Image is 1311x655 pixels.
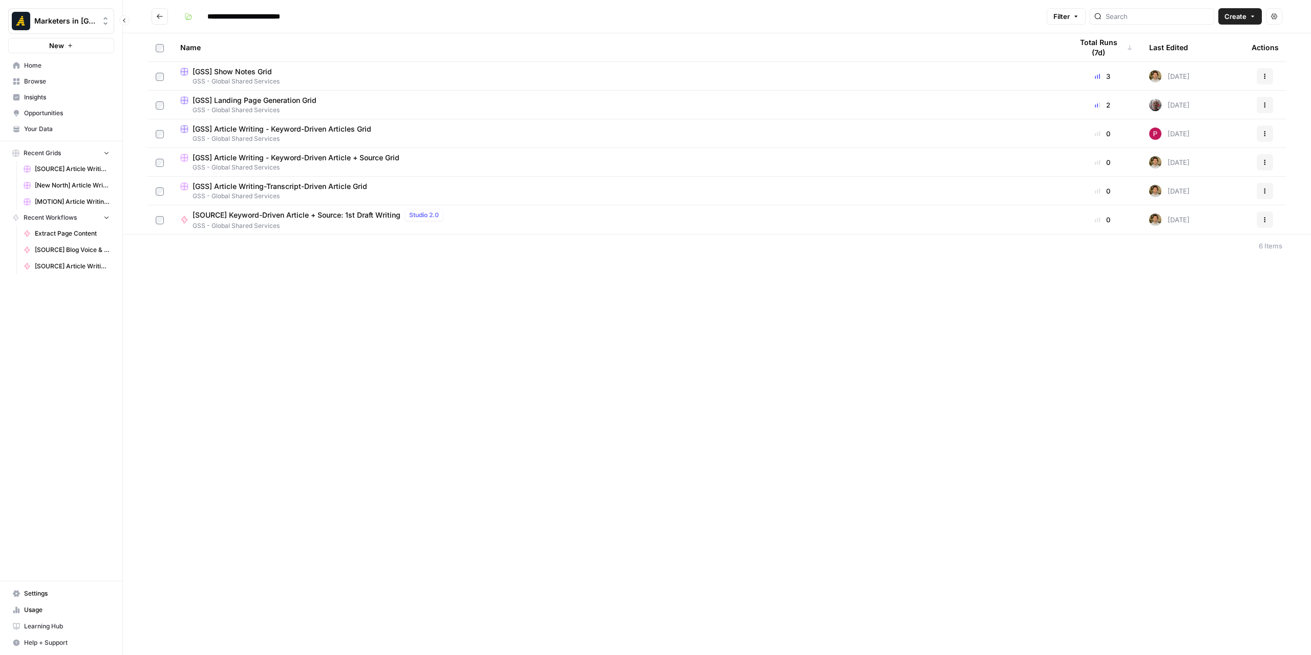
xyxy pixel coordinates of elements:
[24,93,110,102] span: Insights
[24,213,77,222] span: Recent Workflows
[1047,8,1086,25] button: Filter
[1224,11,1246,22] span: Create
[1072,100,1133,110] div: 2
[193,67,272,77] span: [GSS] Show Notes Grid
[1149,185,1161,197] img: 5zyzjh3tw4s3l6pe5wy4otrd1hyg
[1072,215,1133,225] div: 0
[8,121,114,137] a: Your Data
[1149,214,1190,226] div: [DATE]
[180,134,1056,143] span: GSS - Global Shared Services
[8,8,114,34] button: Workspace: Marketers in Demand
[1149,99,1190,111] div: [DATE]
[1149,185,1190,197] div: [DATE]
[1149,128,1190,140] div: [DATE]
[1149,70,1190,82] div: [DATE]
[180,105,1056,115] span: GSS - Global Shared Services
[180,77,1056,86] span: GSS - Global Shared Services
[180,33,1056,61] div: Name
[1072,186,1133,196] div: 0
[180,192,1056,201] span: GSS - Global Shared Services
[180,95,1056,115] a: [GSS] Landing Page Generation GridGSS - Global Shared Services
[8,73,114,90] a: Browse
[34,16,96,26] span: Marketers in [GEOGRAPHIC_DATA]
[8,145,114,161] button: Recent Grids
[24,77,110,86] span: Browse
[152,8,168,25] button: Go back
[1053,11,1070,22] span: Filter
[8,57,114,74] a: Home
[35,229,110,238] span: Extract Page Content
[1106,11,1210,22] input: Search
[12,12,30,30] img: Marketers in Demand Logo
[1149,70,1161,82] img: 5zyzjh3tw4s3l6pe5wy4otrd1hyg
[180,163,1056,172] span: GSS - Global Shared Services
[35,181,110,190] span: [New North] Article Writing-Transcript-Driven Article Grid
[1072,129,1133,139] div: 0
[409,210,439,220] span: Studio 2.0
[180,124,1056,143] a: [GSS] Article Writing - Keyword-Driven Articles GridGSS - Global Shared Services
[49,40,64,51] span: New
[1072,157,1133,167] div: 0
[19,194,114,210] a: [MOTION] Article Writing-Transcript-Driven Article Grid
[180,153,1056,172] a: [GSS] Article Writing - Keyword-Driven Article + Source GridGSS - Global Shared Services
[1149,156,1161,168] img: 5zyzjh3tw4s3l6pe5wy4otrd1hyg
[35,245,110,255] span: [SOURCE] Blog Voice & Tone Guidelines
[8,89,114,105] a: Insights
[8,602,114,618] a: Usage
[19,242,114,258] a: [SOURCE] Blog Voice & Tone Guidelines
[193,210,400,220] span: [SOURCE] Keyword-Driven Article + Source: 1st Draft Writing
[24,149,61,158] span: Recent Grids
[1149,33,1188,61] div: Last Edited
[35,197,110,206] span: [MOTION] Article Writing-Transcript-Driven Article Grid
[19,161,114,177] a: [SOURCE] Article Writing-Transcript-Driven Article Grid
[1072,33,1133,61] div: Total Runs (7d)
[180,181,1056,201] a: [GSS] Article Writing-Transcript-Driven Article GridGSS - Global Shared Services
[8,585,114,602] a: Settings
[24,605,110,615] span: Usage
[24,638,110,647] span: Help + Support
[1072,71,1133,81] div: 3
[19,177,114,194] a: [New North] Article Writing-Transcript-Driven Article Grid
[19,225,114,242] a: Extract Page Content
[24,589,110,598] span: Settings
[193,95,316,105] span: [GSS] Landing Page Generation Grid
[24,124,110,134] span: Your Data
[35,164,110,174] span: [SOURCE] Article Writing-Transcript-Driven Article Grid
[193,221,448,230] span: GSS - Global Shared Services
[8,38,114,53] button: New
[193,153,399,163] span: [GSS] Article Writing - Keyword-Driven Article + Source Grid
[1149,99,1161,111] img: k359621sgpvx7k4tfxpkx3a8oh55
[1149,128,1161,140] img: hxiazsy0ui0l8vjtjddbuo33fzgx
[35,262,110,271] span: [SOURCE] Article Writing - Transcript-Driven Articles
[8,618,114,635] a: Learning Hub
[1218,8,1262,25] button: Create
[8,635,114,651] button: Help + Support
[24,61,110,70] span: Home
[180,209,1056,230] a: [SOURCE] Keyword-Driven Article + Source: 1st Draft WritingStudio 2.0GSS - Global Shared Services
[1252,33,1279,61] div: Actions
[24,622,110,631] span: Learning Hub
[8,210,114,225] button: Recent Workflows
[24,109,110,118] span: Opportunities
[1259,241,1282,251] div: 6 Items
[1149,156,1190,168] div: [DATE]
[193,181,367,192] span: [GSS] Article Writing-Transcript-Driven Article Grid
[1149,214,1161,226] img: 5zyzjh3tw4s3l6pe5wy4otrd1hyg
[193,124,371,134] span: [GSS] Article Writing - Keyword-Driven Articles Grid
[19,258,114,274] a: [SOURCE] Article Writing - Transcript-Driven Articles
[8,105,114,121] a: Opportunities
[180,67,1056,86] a: [GSS] Show Notes GridGSS - Global Shared Services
